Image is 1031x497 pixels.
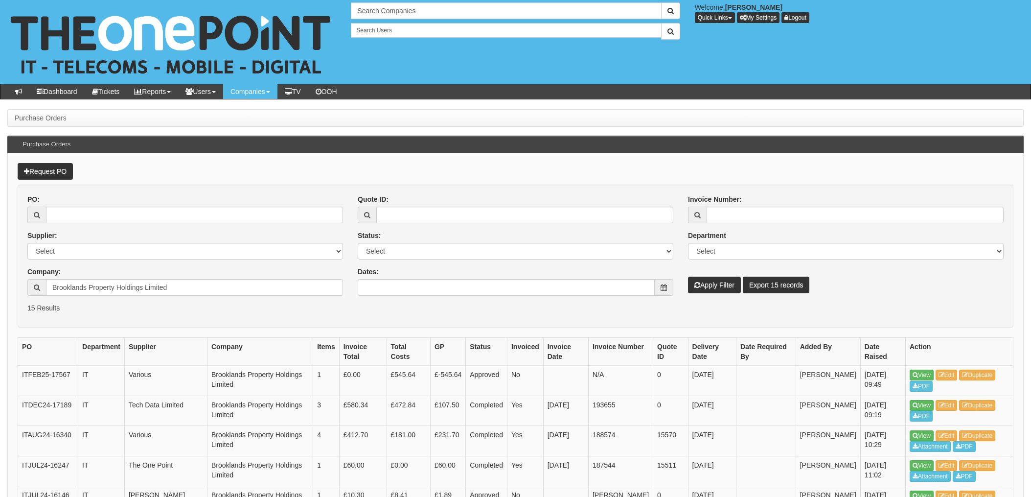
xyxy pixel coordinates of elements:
a: Dashboard [29,84,85,99]
td: ITJUL24-16247 [18,456,78,486]
a: Edit [936,370,958,380]
td: £580.34 [339,396,387,426]
td: 15570 [653,426,688,456]
td: Yes [507,456,543,486]
td: £60.00 [339,456,387,486]
th: Items [313,338,340,366]
div: Welcome, [687,2,1031,23]
td: N/A [588,366,653,396]
th: Action [906,338,1013,366]
th: Total Costs [387,338,430,366]
input: Search Companies [351,2,661,19]
a: Attachment [910,471,951,482]
a: My Settings [737,12,780,23]
a: Companies [223,84,277,99]
td: £472.84 [387,396,430,426]
td: [DATE] 09:49 [860,366,905,396]
td: 0 [653,396,688,426]
a: Users [178,84,223,99]
td: IT [78,396,125,426]
th: Invoice Total [339,338,387,366]
td: [DATE] [543,456,588,486]
a: PDF [953,471,976,482]
td: £231.70 [430,426,465,456]
a: Duplicate [959,400,995,411]
th: PO [18,338,78,366]
td: £0.00 [339,366,387,396]
label: Invoice Number: [688,194,742,204]
h3: Purchase Orders [18,136,75,153]
td: Yes [507,426,543,456]
td: Completed [466,426,507,456]
a: Request PO [18,163,73,180]
td: Various [124,366,207,396]
a: View [910,370,934,380]
a: Duplicate [959,460,995,471]
td: [PERSON_NAME] [796,456,860,486]
a: Edit [936,400,958,411]
a: Edit [936,460,958,471]
label: Supplier: [27,231,57,240]
td: £107.50 [430,396,465,426]
td: IT [78,456,125,486]
th: Quote ID [653,338,688,366]
td: [DATE] 09:19 [860,396,905,426]
input: Search Users [351,23,661,38]
td: 188574 [588,426,653,456]
a: Attachment [910,441,951,452]
td: [DATE] [688,456,736,486]
td: Brooklands Property Holdings Limited [207,456,313,486]
td: ITAUG24-16340 [18,426,78,456]
p: 15 Results [27,303,1004,313]
td: 0 [653,366,688,396]
td: ITFEB25-17567 [18,366,78,396]
td: [DATE] [688,426,736,456]
a: Edit [936,430,958,441]
td: £60.00 [430,456,465,486]
td: No [507,366,543,396]
a: View [910,460,934,471]
td: 187544 [588,456,653,486]
td: Brooklands Property Holdings Limited [207,426,313,456]
th: Invoice Number [588,338,653,366]
td: £545.64 [387,366,430,396]
th: Invoice Date [543,338,588,366]
a: Tickets [85,84,127,99]
td: ITDEC24-17189 [18,396,78,426]
label: Dates: [358,267,379,277]
td: Yes [507,396,543,426]
td: Approved [466,366,507,396]
th: Department [78,338,125,366]
label: Status: [358,231,381,240]
td: [DATE] [688,366,736,396]
a: Reports [127,84,178,99]
a: Duplicate [959,430,995,441]
td: [DATE] [688,396,736,426]
a: PDF [910,381,933,392]
td: IT [78,366,125,396]
th: Delivery Date [688,338,736,366]
th: Added By [796,338,860,366]
th: Supplier [124,338,207,366]
a: OOH [308,84,344,99]
td: £-545.64 [430,366,465,396]
td: IT [78,426,125,456]
td: The One Point [124,456,207,486]
button: Quick Links [695,12,735,23]
td: £0.00 [387,456,430,486]
th: Date Raised [860,338,905,366]
a: PDF [910,411,933,422]
td: £181.00 [387,426,430,456]
td: [PERSON_NAME] [796,426,860,456]
th: Invoiced [507,338,543,366]
td: 15511 [653,456,688,486]
td: Brooklands Property Holdings Limited [207,366,313,396]
td: Tech Data Limited [124,396,207,426]
td: Various [124,426,207,456]
td: 1 [313,456,340,486]
th: Company [207,338,313,366]
td: [DATE] [543,426,588,456]
td: [DATE] [543,396,588,426]
label: Company: [27,267,61,277]
td: [DATE] 11:02 [860,456,905,486]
